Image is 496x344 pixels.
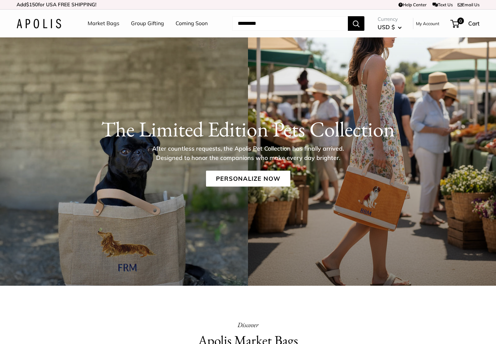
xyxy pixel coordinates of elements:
a: Personalize Now [206,171,290,187]
input: Search... [232,16,348,31]
span: USD $ [378,24,395,30]
a: Coming Soon [176,19,208,28]
button: USD $ [378,22,402,32]
a: Email Us [458,2,479,7]
button: Search [348,16,364,31]
p: Discover [132,319,364,331]
img: Apolis [17,19,61,28]
a: Group Gifting [131,19,164,28]
p: After countless requests, the Apolis Pet Collection has finally arrived. Designed to honor the co... [141,144,355,163]
span: Currency [378,15,402,24]
a: Market Bags [88,19,119,28]
a: 0 Cart [451,18,479,29]
a: Help Center [398,2,427,7]
span: 0 [457,18,464,24]
a: Text Us [433,2,453,7]
h1: The Limited Edition Pets Collection [17,117,479,142]
span: $150 [26,1,38,8]
a: My Account [416,20,439,27]
span: Cart [468,20,479,27]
